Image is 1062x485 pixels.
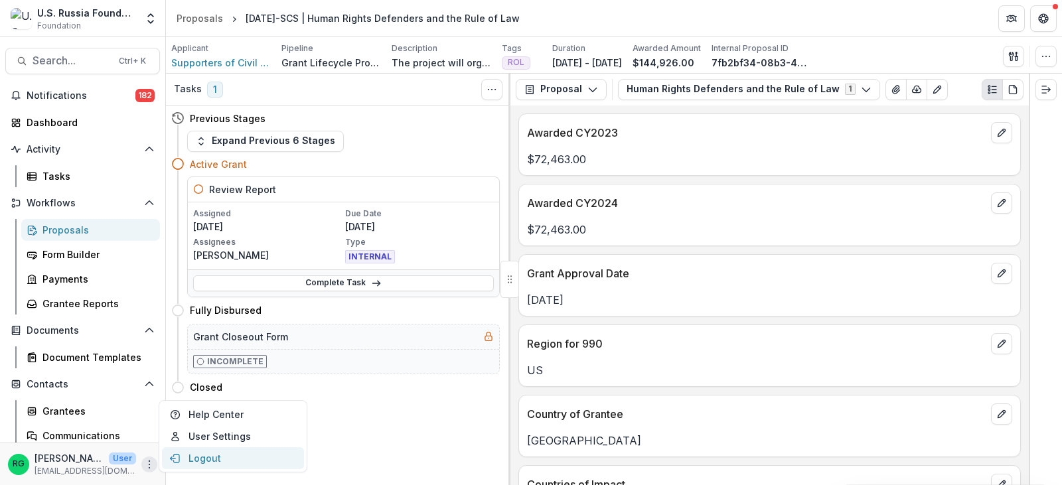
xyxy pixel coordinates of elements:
[193,208,342,220] p: Assigned
[42,223,149,237] div: Proposals
[927,79,948,100] button: Edit as form
[633,42,701,54] p: Awarded Amount
[190,380,222,394] h4: Closed
[527,125,986,141] p: Awarded CY2023
[190,111,265,125] h4: Previous Stages
[171,42,208,54] p: Applicant
[27,379,139,390] span: Contacts
[1030,5,1057,32] button: Get Help
[527,406,986,422] p: Country of Grantee
[527,195,986,211] p: Awarded CY2024
[1035,79,1057,100] button: Expand right
[392,42,437,54] p: Description
[27,90,135,102] span: Notifications
[190,303,262,317] h4: Fully Disbursed
[345,250,395,263] span: INTERNAL
[246,11,520,25] div: [DATE]-SCS | Human Rights Defenders and the Rule of Law
[42,404,149,418] div: Grantees
[171,56,271,70] a: Supporters of Civil Society, Inc.
[998,5,1025,32] button: Partners
[345,220,494,234] p: [DATE]
[527,265,986,281] p: Grant Approval Date
[527,433,1012,449] p: [GEOGRAPHIC_DATA]
[527,151,1012,167] p: $72,463.00
[193,330,288,344] h5: Grant Closeout Form
[42,169,149,183] div: Tasks
[991,122,1012,143] button: edit
[508,58,524,67] span: ROL
[345,236,494,248] p: Type
[552,56,622,70] p: [DATE] - [DATE]
[516,79,607,100] button: Proposal
[190,157,247,171] h4: Active Grant
[5,374,160,395] button: Open Contacts
[21,268,160,290] a: Payments
[712,56,811,70] p: 7fb2bf34-08b3-44f3-bb01-2e52129c5600
[207,356,264,368] p: Incomplete
[21,293,160,314] a: Grantee Reports
[5,320,160,341] button: Open Documents
[27,198,139,209] span: Workflows
[991,263,1012,284] button: edit
[42,272,149,286] div: Payments
[345,208,494,220] p: Due Date
[527,336,986,352] p: Region for 990
[21,400,160,422] a: Grantees
[502,42,522,54] p: Tags
[27,325,139,336] span: Documents
[193,220,342,234] p: [DATE]
[27,115,149,129] div: Dashboard
[991,403,1012,425] button: edit
[42,429,149,443] div: Communications
[21,425,160,447] a: Communications
[109,452,136,464] p: User
[37,6,136,20] div: U.S. Russia Foundation
[42,297,149,311] div: Grantee Reports
[552,42,585,54] p: Duration
[712,42,789,54] p: Internal Proposal ID
[5,85,160,106] button: Notifications182
[633,56,694,70] p: $144,926.00
[171,9,525,28] nav: breadcrumb
[33,54,111,67] span: Search...
[982,79,1003,100] button: Plaintext view
[35,451,104,465] p: [PERSON_NAME]
[207,82,223,98] span: 1
[618,79,880,100] button: Human Rights Defenders and the Rule of Law1
[42,350,149,364] div: Document Templates
[187,131,344,152] button: Expand Previous 6 Stages
[141,5,160,32] button: Open entity switcher
[991,333,1012,354] button: edit
[177,11,223,25] div: Proposals
[21,243,160,265] a: Form Builder
[281,56,381,70] p: Grant Lifecycle Process
[5,111,160,133] a: Dashboard
[527,222,1012,238] p: $72,463.00
[1002,79,1024,100] button: PDF view
[21,165,160,187] a: Tasks
[5,139,160,160] button: Open Activity
[5,48,160,74] button: Search...
[37,20,81,32] span: Foundation
[281,42,313,54] p: Pipeline
[13,460,25,468] div: Ruslan Garipov
[21,346,160,368] a: Document Templates
[209,182,276,196] h5: Review Report
[885,79,907,100] button: View Attached Files
[42,247,149,261] div: Form Builder
[11,8,32,29] img: U.S. Russia Foundation
[171,9,228,28] a: Proposals
[141,456,157,472] button: More
[527,292,1012,308] p: [DATE]
[193,275,494,291] a: Complete Task
[35,465,136,477] p: [EMAIL_ADDRESS][DOMAIN_NAME]
[392,56,491,70] p: The project will organize two three-day symposiums per year, for two years, in [GEOGRAPHIC_DATA] ...
[174,84,202,95] h3: Tasks
[991,192,1012,214] button: edit
[21,219,160,241] a: Proposals
[27,144,139,155] span: Activity
[481,79,502,100] button: Toggle View Cancelled Tasks
[193,248,342,262] p: [PERSON_NAME]
[5,192,160,214] button: Open Workflows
